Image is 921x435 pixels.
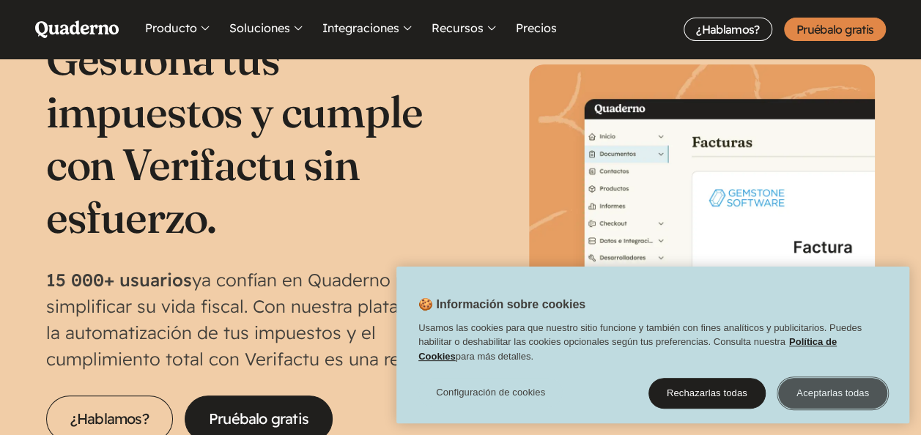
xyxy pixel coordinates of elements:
h1: Gestiona tus impuestos y cumple con Verifactu sin esfuerzo. [46,32,461,243]
button: Rechazarlas todas [648,378,766,409]
button: Aceptarlas todas [778,378,887,409]
div: Usamos las cookies para que nuestro sitio funcione y también con fines analíticos y publicitarios... [396,321,909,371]
a: ¿Hablamos? [684,18,772,41]
a: Política de Cookies [418,336,837,362]
img: Interfaz de Quaderno mostrando la página Factura con el distintivo Verifactu [529,64,875,410]
strong: 15 000+ usuarios [46,269,192,291]
div: 🍪 Información sobre cookies [396,267,909,423]
h2: 🍪 Información sobre cookies [396,296,585,321]
div: Cookie banner [396,267,909,423]
p: ya confían en Quaderno para simplificar su vida fiscal. Con nuestra plataforma, la automatización... [46,267,461,372]
a: Pruébalo gratis [784,18,886,41]
button: Configuración de cookies [418,378,563,407]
